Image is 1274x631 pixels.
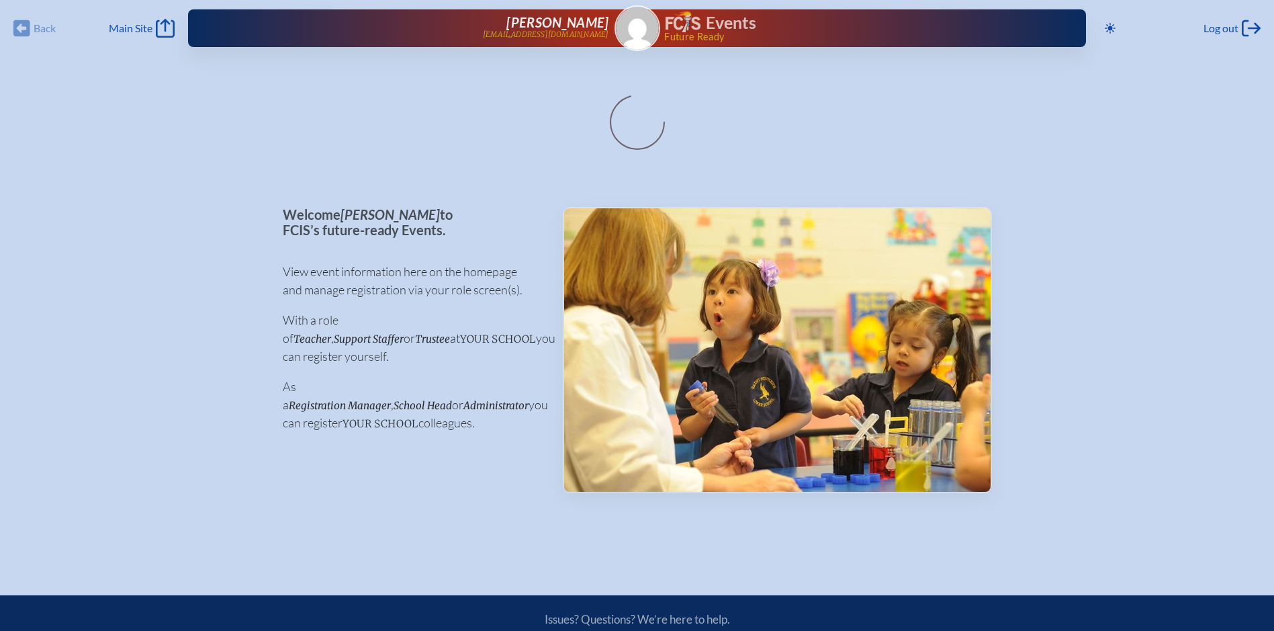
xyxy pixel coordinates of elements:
[283,378,541,432] p: As a , or you can register colleagues.
[394,399,452,412] span: School Head
[415,333,450,345] span: Trustee
[1203,22,1238,35] span: Log out
[401,612,874,626] p: Issues? Questions? We’re here to help.
[463,399,529,412] span: Administrator
[506,14,608,30] span: [PERSON_NAME]
[340,206,440,222] span: [PERSON_NAME]
[283,207,541,237] p: Welcome to FCIS’s future-ready Events.
[289,399,391,412] span: Registration Manager
[666,11,1043,42] div: FCIS Events — Future ready
[343,417,418,430] span: your school
[334,333,404,345] span: Support Staffer
[293,333,331,345] span: Teacher
[460,333,536,345] span: your school
[564,208,991,492] img: Events
[616,7,659,50] img: Gravatar
[283,311,541,366] p: With a role of , or at you can register yourself.
[283,263,541,299] p: View event information here on the homepage and manage registration via your role screen(s).
[109,19,175,38] a: Main Site
[664,32,1042,42] span: Future Ready
[109,22,152,35] span: Main Site
[615,5,660,51] a: Gravatar
[483,30,609,39] p: [EMAIL_ADDRESS][DOMAIN_NAME]
[231,15,608,42] a: [PERSON_NAME][EMAIL_ADDRESS][DOMAIN_NAME]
